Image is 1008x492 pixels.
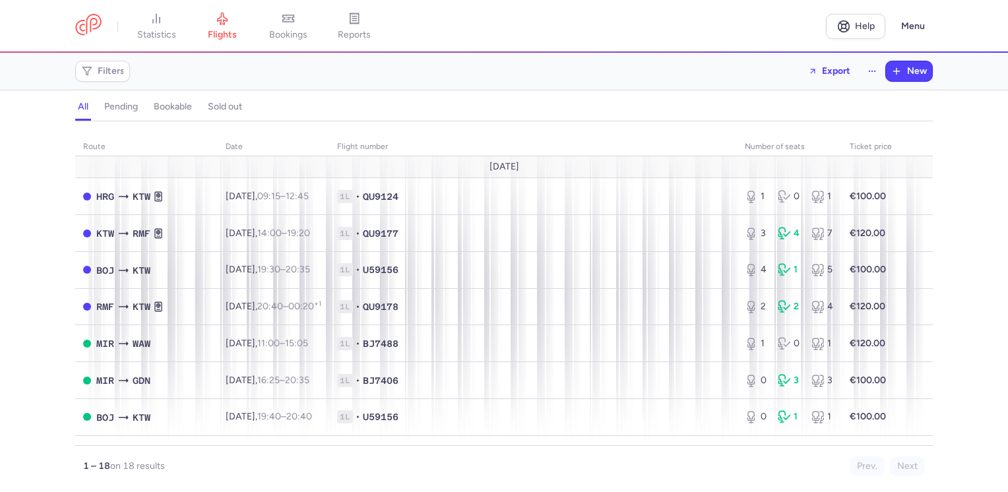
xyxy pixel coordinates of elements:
[257,301,321,312] span: –
[907,66,927,77] span: New
[96,336,114,351] span: MIR
[489,162,519,172] span: [DATE]
[133,373,150,388] span: GDN
[850,456,885,476] button: Prev.
[133,226,150,241] span: RMF
[78,101,88,113] h4: all
[286,191,309,202] time: 12:45
[208,29,237,41] span: flights
[363,227,398,240] span: QU9177
[842,137,900,157] th: Ticket price
[850,264,886,275] strong: €100.00
[96,299,114,314] span: RMF
[96,189,114,204] span: HRG
[226,264,310,275] span: [DATE],
[778,374,800,387] div: 3
[855,21,875,31] span: Help
[96,410,114,425] span: BOJ
[337,410,353,423] span: 1L
[257,338,280,349] time: 11:00
[96,226,114,241] span: KTW
[337,263,353,276] span: 1L
[226,375,309,386] span: [DATE],
[257,375,309,386] span: –
[110,460,165,472] span: on 18 results
[356,190,360,203] span: •
[356,263,360,276] span: •
[811,190,834,203] div: 1
[208,101,242,113] h4: sold out
[850,338,885,349] strong: €120.00
[257,191,309,202] span: –
[133,299,150,314] span: KTW
[123,12,189,41] a: statistics
[363,190,398,203] span: QU9124
[133,336,150,351] span: WAW
[286,264,310,275] time: 20:35
[96,373,114,388] span: MIR
[745,263,767,276] div: 4
[800,61,859,82] button: Export
[356,300,360,313] span: •
[745,190,767,203] div: 1
[285,375,309,386] time: 20:35
[745,374,767,387] div: 0
[226,301,321,312] span: [DATE],
[737,137,842,157] th: number of seats
[257,264,280,275] time: 19:30
[257,228,310,239] span: –
[257,191,280,202] time: 09:15
[811,410,834,423] div: 1
[269,29,307,41] span: bookings
[778,190,800,203] div: 0
[778,337,800,350] div: 0
[75,137,218,157] th: route
[337,300,353,313] span: 1L
[75,14,102,38] a: CitizenPlane red outlined logo
[329,137,737,157] th: Flight number
[133,263,150,278] span: KTW
[133,410,150,425] span: KTW
[314,299,321,308] sup: +1
[218,137,329,157] th: date
[137,29,176,41] span: statistics
[363,263,398,276] span: U59156
[133,189,150,204] span: KTW
[257,264,310,275] span: –
[287,228,310,239] time: 19:20
[226,411,312,422] span: [DATE],
[356,337,360,350] span: •
[850,411,886,422] strong: €100.00
[257,375,280,386] time: 16:25
[850,375,886,386] strong: €100.00
[255,12,321,41] a: bookings
[83,460,110,472] strong: 1 – 18
[189,12,255,41] a: flights
[826,14,885,39] a: Help
[811,263,834,276] div: 5
[337,227,353,240] span: 1L
[811,374,834,387] div: 3
[338,29,371,41] span: reports
[363,300,398,313] span: QU9178
[337,374,353,387] span: 1L
[356,374,360,387] span: •
[745,227,767,240] div: 3
[337,190,353,203] span: 1L
[850,301,885,312] strong: €120.00
[745,300,767,313] div: 2
[850,191,886,202] strong: €100.00
[356,227,360,240] span: •
[285,338,308,349] time: 15:05
[257,338,308,349] span: –
[811,227,834,240] div: 7
[778,263,800,276] div: 1
[257,228,282,239] time: 14:00
[96,263,114,278] span: BOJ
[890,456,925,476] button: Next
[778,227,800,240] div: 4
[745,410,767,423] div: 0
[257,411,281,422] time: 19:40
[363,410,398,423] span: U59156
[76,61,129,81] button: Filters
